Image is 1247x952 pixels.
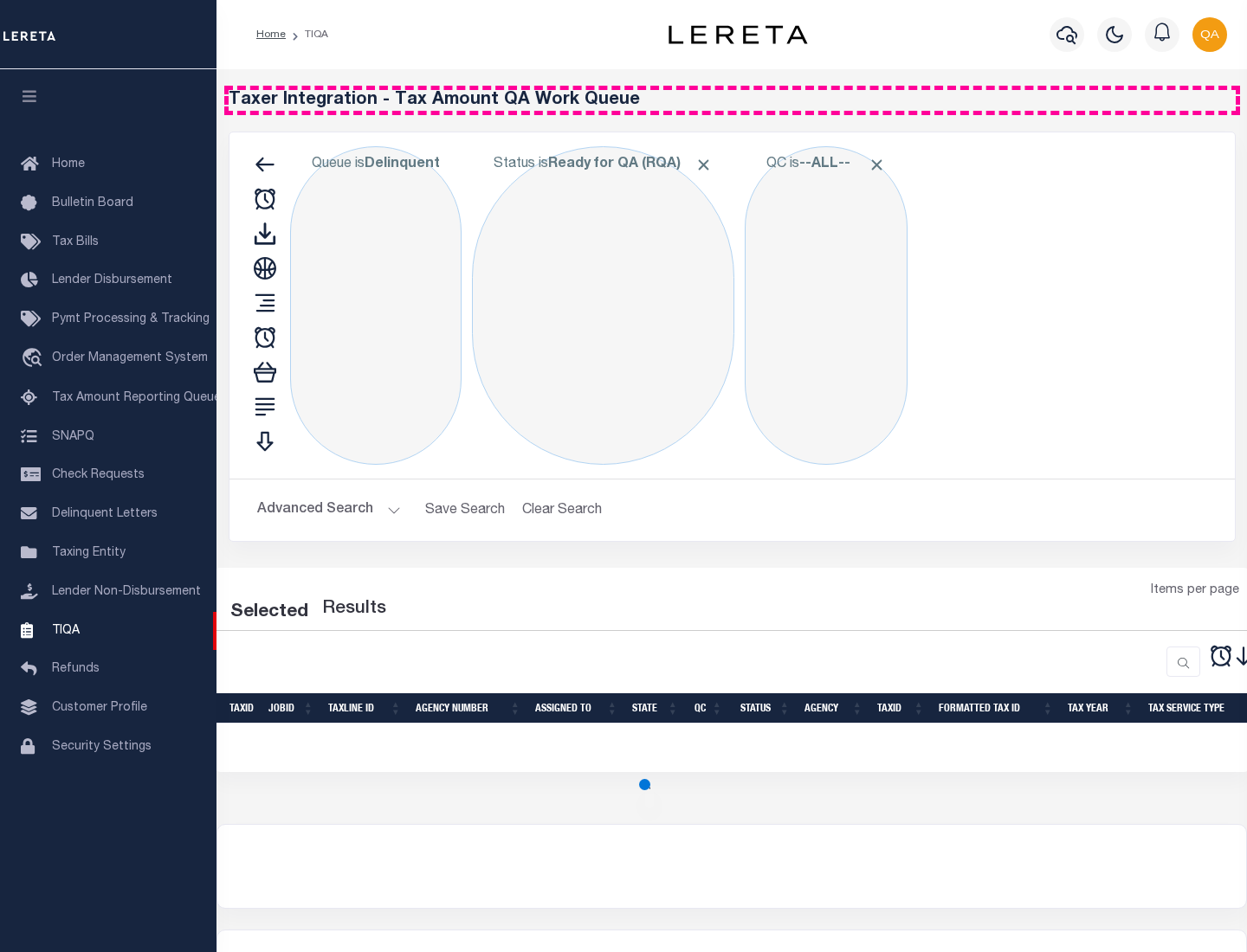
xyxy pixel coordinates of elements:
[686,693,730,724] th: QC
[528,693,625,724] th: Assigned To
[548,158,713,171] b: Ready for QA (RQA)
[257,493,401,527] button: Advanced Search
[52,508,158,520] span: Delinquent Letters
[52,741,152,753] span: Security Settings
[52,469,145,481] span: Check Requests
[1192,17,1227,52] img: svg+xml;base64,PHN2ZyB4bWxucz0iaHR0cDovL3d3dy53My5vcmcvMjAwMC9zdmciIHBvaW50ZXItZXZlbnRzPSJub25lIi...
[415,493,515,527] button: Save Search
[695,156,713,174] span: Click to Remove
[52,624,80,636] span: TIQA
[322,595,386,623] label: Results
[745,146,908,465] div: Click to Edit
[515,493,610,527] button: Clear Search
[230,599,308,627] div: Selected
[229,90,1236,111] h5: Taxer Integration - Tax Amount QA Work Queue
[52,274,172,286] span: Lender Disbursement
[256,29,286,40] a: Home
[52,158,85,170] span: Home
[730,693,798,724] th: Status
[870,693,932,724] th: TaxID
[472,146,734,465] div: Click to Edit
[625,693,686,724] th: State
[21,348,48,370] i: travel_explore
[52,547,126,559] span: Taxing Entity
[321,693,409,724] th: TaxLine ID
[286,27,328,42] li: TIQA
[365,158,440,171] b: Delinquent
[52,663,100,675] span: Refunds
[52,702,147,714] span: Customer Profile
[409,693,528,724] th: Agency Number
[52,197,133,209] span: Bulletin Board
[262,693,321,724] th: JobID
[932,693,1061,724] th: Formatted Tax ID
[669,25,807,44] img: logo-dark.svg
[223,693,262,724] th: TaxID
[290,146,462,465] div: Click to Edit
[52,430,94,442] span: SNAPQ
[868,156,886,174] span: Click to Remove
[1151,582,1239,601] span: Items per page
[52,352,208,364] span: Order Management System
[52,392,221,404] span: Tax Amount Reporting Queue
[52,313,210,325] span: Pymt Processing & Tracking
[52,586,201,598] span: Lender Non-Disbursement
[1061,693,1141,724] th: Tax Year
[799,158,850,171] b: --ALL--
[798,693,870,724] th: Agency
[52,236,99,248] span: Tax Bills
